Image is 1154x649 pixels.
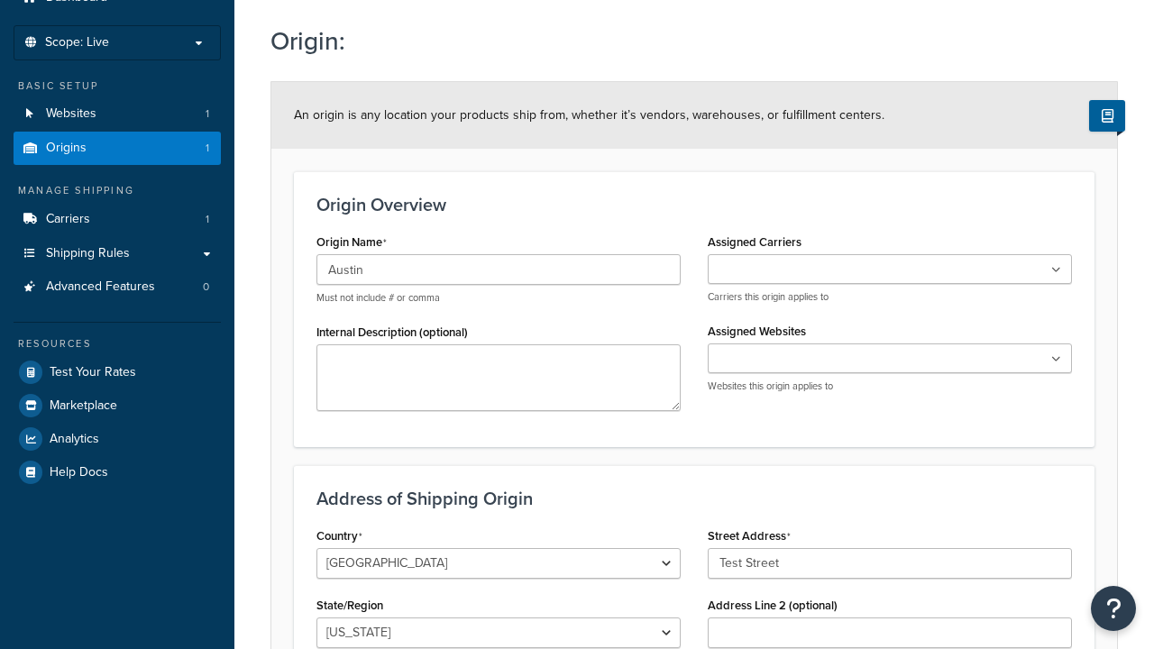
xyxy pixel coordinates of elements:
[46,279,155,295] span: Advanced Features
[294,105,884,124] span: An origin is any location your products ship from, whether it’s vendors, warehouses, or fulfillme...
[708,235,801,249] label: Assigned Carriers
[270,23,1095,59] h1: Origin:
[316,529,362,544] label: Country
[708,379,1072,393] p: Websites this origin applies to
[45,35,109,50] span: Scope: Live
[316,599,383,612] label: State/Region
[50,432,99,447] span: Analytics
[46,106,96,122] span: Websites
[316,235,387,250] label: Origin Name
[1091,586,1136,631] button: Open Resource Center
[50,465,108,480] span: Help Docs
[14,423,221,455] a: Analytics
[14,237,221,270] a: Shipping Rules
[708,529,791,544] label: Street Address
[14,78,221,94] div: Basic Setup
[50,398,117,414] span: Marketplace
[206,212,209,227] span: 1
[14,270,221,304] li: Advanced Features
[46,246,130,261] span: Shipping Rules
[708,324,806,338] label: Assigned Websites
[14,97,221,131] li: Websites
[14,389,221,422] a: Marketplace
[14,336,221,352] div: Resources
[203,279,209,295] span: 0
[14,456,221,489] a: Help Docs
[1089,100,1125,132] button: Show Help Docs
[46,141,87,156] span: Origins
[708,599,838,612] label: Address Line 2 (optional)
[206,106,209,122] span: 1
[316,291,681,305] p: Must not include # or comma
[708,290,1072,304] p: Carriers this origin applies to
[14,203,221,236] a: Carriers1
[316,195,1072,215] h3: Origin Overview
[14,132,221,165] a: Origins1
[14,97,221,131] a: Websites1
[206,141,209,156] span: 1
[50,365,136,380] span: Test Your Rates
[46,212,90,227] span: Carriers
[14,183,221,198] div: Manage Shipping
[14,132,221,165] li: Origins
[316,489,1072,508] h3: Address of Shipping Origin
[14,270,221,304] a: Advanced Features0
[14,203,221,236] li: Carriers
[14,356,221,388] a: Test Your Rates
[316,325,468,339] label: Internal Description (optional)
